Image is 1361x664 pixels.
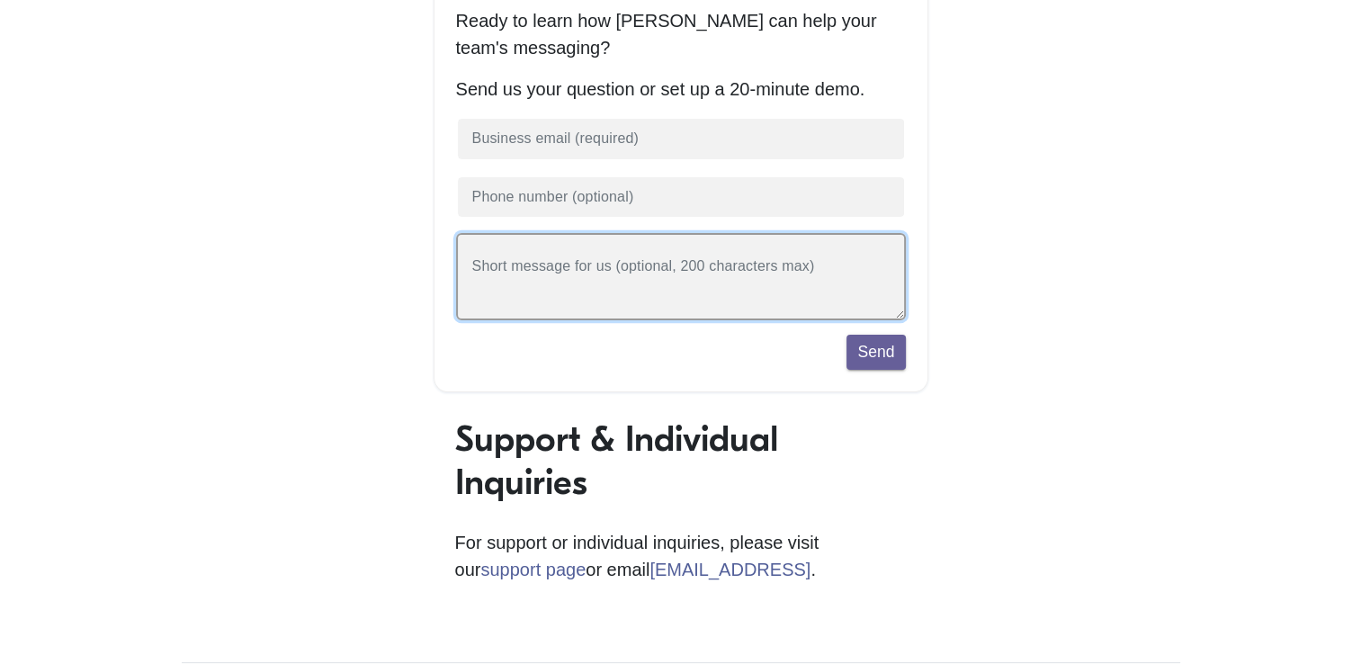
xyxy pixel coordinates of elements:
[455,417,907,504] h1: Support & Individual Inquiries
[456,76,906,103] p: Send us your question or set up a 20-minute demo.
[455,529,907,583] p: For support or individual inquiries, please visit our or email .
[846,335,905,369] button: Send
[480,560,586,579] a: support page
[456,175,906,220] input: Phone number (optional)
[649,560,810,579] a: [EMAIL_ADDRESS]
[456,117,906,161] input: Business email (required)
[456,7,906,61] p: Ready to learn how [PERSON_NAME] can help your team's messaging?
